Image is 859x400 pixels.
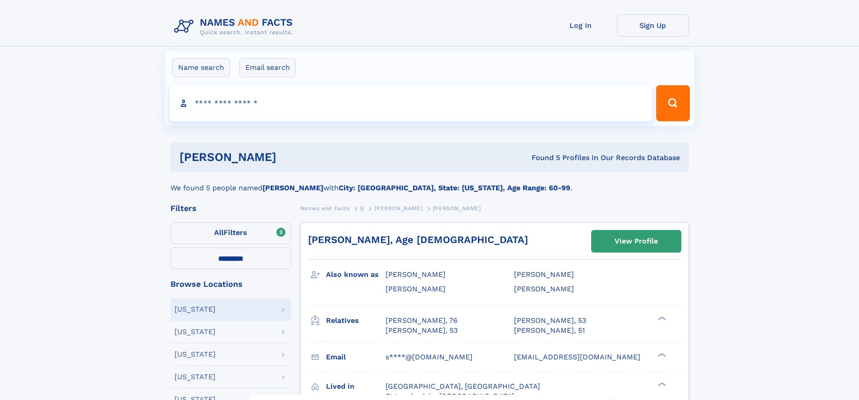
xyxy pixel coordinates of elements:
[175,351,216,358] div: [US_STATE]
[175,306,216,313] div: [US_STATE]
[239,58,296,77] label: Email search
[514,285,574,293] span: [PERSON_NAME]
[360,202,364,214] a: G
[175,328,216,336] div: [US_STATE]
[656,85,689,121] button: Search Button
[514,316,586,326] a: [PERSON_NAME], 53
[172,58,230,77] label: Name search
[615,231,658,252] div: View Profile
[300,202,350,214] a: Names and Facts
[214,228,224,237] span: All
[514,326,585,336] a: [PERSON_NAME], 51
[386,285,446,293] span: [PERSON_NAME]
[386,326,458,336] a: [PERSON_NAME], 53
[386,316,458,326] a: [PERSON_NAME], 76
[514,353,640,361] span: [EMAIL_ADDRESS][DOMAIN_NAME]
[339,184,570,192] b: City: [GEOGRAPHIC_DATA], State: [US_STATE], Age Range: 60-99
[326,267,386,282] h3: Also known as
[386,270,446,279] span: [PERSON_NAME]
[592,230,681,252] a: View Profile
[656,315,666,321] div: ❯
[262,184,323,192] b: [PERSON_NAME]
[326,379,386,394] h3: Lived in
[656,352,666,358] div: ❯
[170,85,652,121] input: search input
[179,152,404,163] h1: [PERSON_NAME]
[170,280,291,288] div: Browse Locations
[656,381,666,387] div: ❯
[374,205,423,211] span: [PERSON_NAME]
[308,234,528,245] a: [PERSON_NAME], Age [DEMOGRAPHIC_DATA]
[170,14,300,39] img: Logo Names and Facts
[433,205,481,211] span: [PERSON_NAME]
[175,373,216,381] div: [US_STATE]
[326,313,386,328] h3: Relatives
[514,270,574,279] span: [PERSON_NAME]
[326,349,386,365] h3: Email
[170,204,291,212] div: Filters
[617,14,689,37] a: Sign Up
[404,153,680,163] div: Found 5 Profiles In Our Records Database
[360,205,364,211] span: G
[170,222,291,244] label: Filters
[545,14,617,37] a: Log In
[170,172,689,193] div: We found 5 people named with .
[374,202,423,214] a: [PERSON_NAME]
[386,382,540,391] span: [GEOGRAPHIC_DATA], [GEOGRAPHIC_DATA]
